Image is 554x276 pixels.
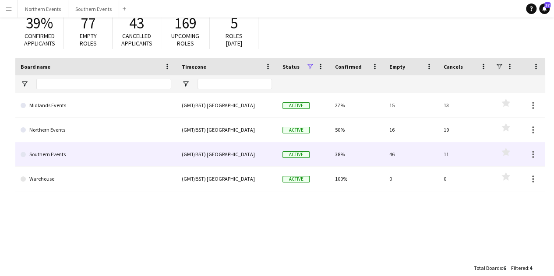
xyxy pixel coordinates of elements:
div: 38% [330,142,384,166]
span: Active [282,151,310,158]
span: Cancels [444,63,463,70]
span: 37 [544,2,550,8]
div: (GMT/BST) [GEOGRAPHIC_DATA] [176,142,277,166]
div: 13 [438,93,493,117]
span: Active [282,127,310,133]
span: Empty roles [80,32,97,47]
div: 0 [384,167,438,191]
span: Total Boards [474,265,502,271]
div: 15 [384,93,438,117]
span: 4 [529,265,532,271]
div: 100% [330,167,384,191]
div: 27% [330,93,384,117]
a: Northern Events [21,118,171,142]
button: Southern Events [68,0,119,17]
span: 39% [26,14,53,33]
a: Midlands Events [21,93,171,118]
div: (GMT/BST) [GEOGRAPHIC_DATA] [176,93,277,117]
span: Cancelled applicants [121,32,152,47]
a: 37 [539,3,550,14]
span: 77 [81,14,95,33]
div: 0 [438,167,493,191]
span: Active [282,176,310,182]
input: Timezone Filter Input [198,79,272,89]
input: Board name Filter Input [36,79,171,89]
span: Confirmed [335,63,362,70]
span: 6 [503,265,506,271]
span: Empty [389,63,405,70]
span: Status [282,63,300,70]
span: Filtered [511,265,528,271]
button: Open Filter Menu [21,80,28,88]
div: (GMT/BST) [GEOGRAPHIC_DATA] [176,118,277,142]
span: 5 [230,14,238,33]
div: 16 [384,118,438,142]
span: 43 [129,14,144,33]
span: Board name [21,63,50,70]
span: Roles [DATE] [226,32,243,47]
div: (GMT/BST) [GEOGRAPHIC_DATA] [176,167,277,191]
a: Southern Events [21,142,171,167]
span: Upcoming roles [171,32,199,47]
span: Timezone [182,63,206,70]
div: 11 [438,142,493,166]
button: Open Filter Menu [182,80,190,88]
span: 169 [174,14,197,33]
div: 46 [384,142,438,166]
span: Confirmed applicants [24,32,55,47]
button: Northern Events [18,0,68,17]
span: Active [282,102,310,109]
div: 50% [330,118,384,142]
div: 19 [438,118,493,142]
a: Warehouse [21,167,171,191]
